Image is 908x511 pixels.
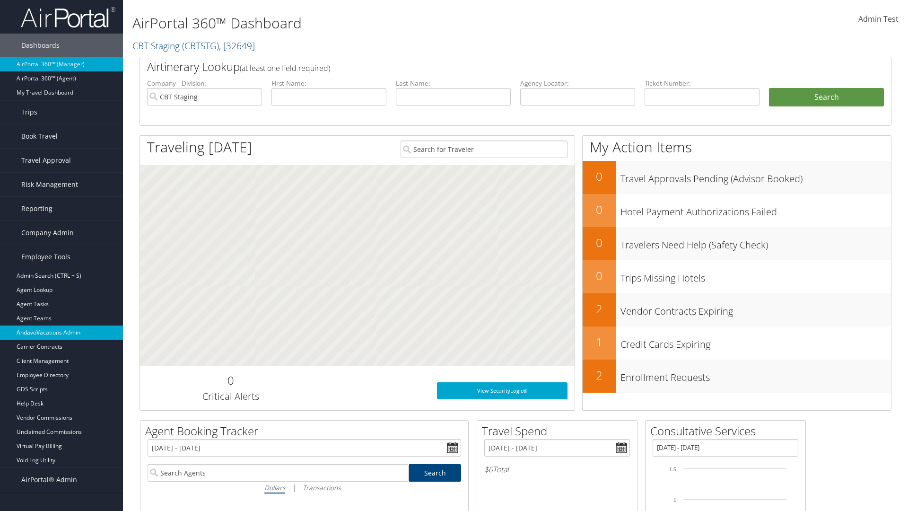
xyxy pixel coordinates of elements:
[21,245,70,269] span: Employee Tools
[620,167,891,185] h3: Travel Approvals Pending (Advisor Booked)
[132,13,643,33] h1: AirPortal 360™ Dashboard
[437,382,567,399] a: View SecurityLogic®
[484,464,493,475] span: $0
[583,227,891,260] a: 0Travelers Need Help (Safety Check)
[147,390,314,403] h3: Critical Alerts
[583,367,616,383] h2: 2
[240,63,330,73] span: (at least one field required)
[620,201,891,219] h3: Hotel Payment Authorizations Failed
[583,301,616,317] h2: 2
[650,423,805,439] h2: Consultative Services
[583,293,891,326] a: 2Vendor Contracts Expiring
[583,168,616,185] h2: 0
[620,234,891,252] h3: Travelers Need Help (Safety Check)
[645,79,760,88] label: Ticket Number:
[620,333,891,351] h3: Credit Cards Expiring
[132,39,255,52] a: CBT Staging
[21,221,74,245] span: Company Admin
[769,88,884,107] button: Search
[396,79,511,88] label: Last Name:
[21,197,52,220] span: Reporting
[21,124,58,148] span: Book Travel
[21,100,37,124] span: Trips
[583,260,891,293] a: 0Trips Missing Hotels
[583,326,891,360] a: 1Credit Cards Expiring
[620,300,891,318] h3: Vendor Contracts Expiring
[182,39,219,52] span: ( CBTSTG )
[401,141,567,158] input: Search for Traveler
[482,423,637,439] h2: Travel Spend
[21,34,60,57] span: Dashboards
[21,6,115,28] img: airportal-logo.png
[147,59,821,75] h2: Airtinerary Lookup
[583,268,616,284] h2: 0
[21,173,78,196] span: Risk Management
[858,5,899,34] a: Admin Test
[147,372,314,388] h2: 0
[620,267,891,285] h3: Trips Missing Hotels
[583,137,891,157] h1: My Action Items
[147,79,262,88] label: Company - Division:
[271,79,386,88] label: First Name:
[145,423,468,439] h2: Agent Booking Tracker
[583,202,616,218] h2: 0
[673,497,676,502] tspan: 1
[583,161,891,194] a: 0Travel Approvals Pending (Advisor Booked)
[583,235,616,251] h2: 0
[669,467,676,472] tspan: 1.5
[219,39,255,52] span: , [ 32649 ]
[148,464,409,482] input: Search Agents
[409,464,462,482] a: Search
[858,14,899,24] span: Admin Test
[147,137,252,157] h1: Traveling [DATE]
[264,483,285,492] i: Dollars
[21,149,71,172] span: Travel Approval
[583,194,891,227] a: 0Hotel Payment Authorizations Failed
[21,468,77,492] span: AirPortal® Admin
[583,360,891,393] a: 2Enrollment Requests
[520,79,635,88] label: Agency Locator:
[620,366,891,384] h3: Enrollment Requests
[484,464,630,475] h6: Total
[303,483,340,492] i: Transactions
[148,482,461,493] div: |
[583,334,616,350] h2: 1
